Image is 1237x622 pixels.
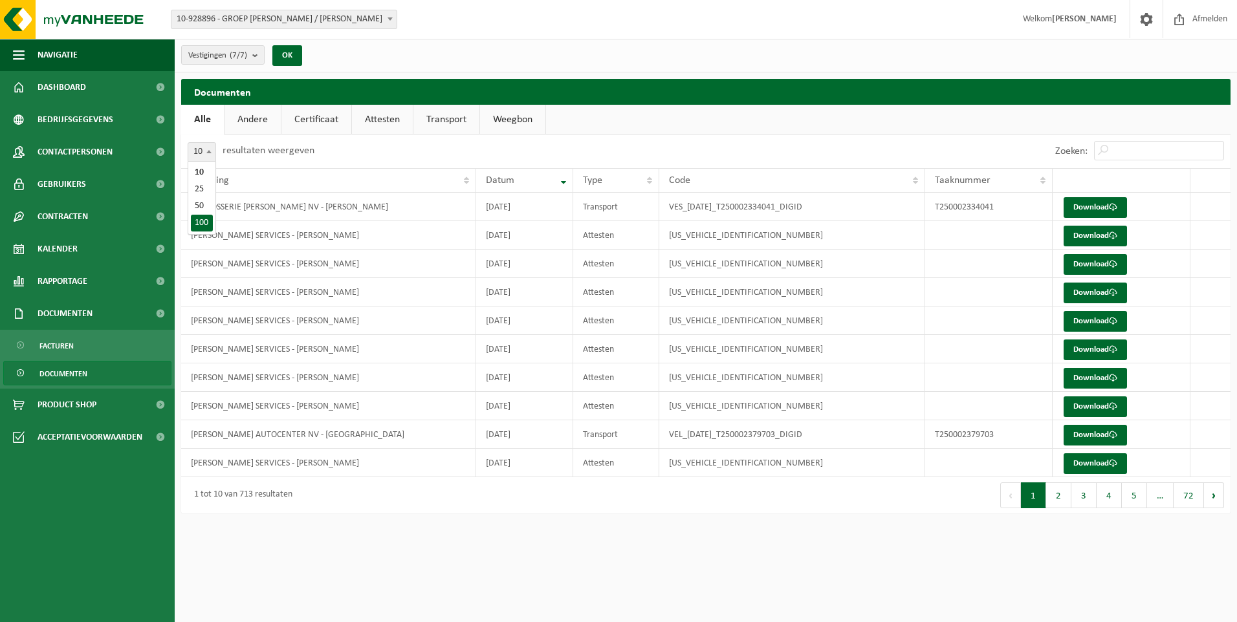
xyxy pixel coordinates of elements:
span: Taaknummer [935,175,991,186]
button: Next [1204,482,1224,508]
a: Download [1064,453,1127,474]
td: Attesten [573,449,659,477]
td: Attesten [573,278,659,306]
td: [US_VEHICLE_IDENTIFICATION_NUMBER] [659,306,925,335]
span: … [1147,482,1174,508]
td: [DATE] [476,363,573,392]
td: [DATE] [476,335,573,363]
td: [DATE] [476,278,573,306]
button: 3 [1071,482,1097,508]
a: Download [1064,283,1127,303]
td: [US_VEHICLE_IDENTIFICATION_NUMBER] [659,221,925,250]
button: 2 [1046,482,1071,508]
span: 10-928896 - GROEP VAN GANSEN / FELIX [171,10,397,29]
li: 10 [191,164,213,181]
label: resultaten weergeven [223,145,314,156]
span: Product Shop [38,389,96,421]
span: Code [669,175,690,186]
span: Acceptatievoorwaarden [38,421,142,453]
td: [US_VEHICLE_IDENTIFICATION_NUMBER] [659,250,925,278]
td: Attesten [573,250,659,278]
td: [DATE] [476,193,573,221]
span: Documenten [39,361,87,386]
td: [PERSON_NAME] SERVICES - [PERSON_NAME] [181,335,476,363]
span: Vestigingen [188,46,247,65]
td: [DATE] [476,420,573,449]
count: (7/7) [230,51,247,59]
div: 1 tot 10 van 713 resultaten [188,484,292,507]
td: [PERSON_NAME] AUTOCENTER NV - [GEOGRAPHIC_DATA] [181,420,476,449]
td: Transport [573,193,659,221]
td: VEL_[DATE]_T250002379703_DIGID [659,420,925,449]
a: Transport [413,105,479,134]
td: Attesten [573,306,659,335]
a: Weegbon [480,105,545,134]
a: Download [1064,368,1127,389]
td: [PERSON_NAME] SERVICES - [PERSON_NAME] [181,363,476,392]
td: [US_VEHICLE_IDENTIFICATION_NUMBER] [659,449,925,477]
td: Transport [573,420,659,449]
a: Download [1064,425,1127,445]
button: 72 [1174,482,1204,508]
span: 10 [188,143,215,161]
td: T250002334041 [925,193,1053,221]
td: Attesten [573,363,659,392]
span: Facturen [39,334,74,358]
button: 1 [1021,482,1046,508]
span: Datum [486,175,514,186]
button: Previous [1000,482,1021,508]
a: Download [1064,396,1127,417]
span: Dashboard [38,71,86,103]
td: VES_[DATE]_T250002334041_DIGID [659,193,925,221]
span: Gebruikers [38,168,86,200]
td: [US_VEHICLE_IDENTIFICATION_NUMBER] [659,278,925,306]
button: 4 [1097,482,1122,508]
td: [PERSON_NAME] SERVICES - [PERSON_NAME] [181,278,476,306]
a: Download [1064,197,1127,218]
button: OK [272,45,302,66]
a: Download [1064,339,1127,360]
a: Andere [224,105,281,134]
strong: [PERSON_NAME] [1052,14,1117,24]
span: 10-928896 - GROEP VAN GANSEN / FELIX [171,10,397,28]
a: Attesten [352,105,413,134]
td: [PERSON_NAME] SERVICES - [PERSON_NAME] [181,392,476,420]
a: Certificaat [281,105,351,134]
button: Vestigingen(7/7) [181,45,265,65]
td: [US_VEHICLE_IDENTIFICATION_NUMBER] [659,335,925,363]
td: T250002379703 [925,420,1053,449]
label: Zoeken: [1055,146,1088,156]
td: CARROSSERIE [PERSON_NAME] NV - [PERSON_NAME] [181,193,476,221]
td: [PERSON_NAME] SERVICES - [PERSON_NAME] [181,449,476,477]
td: [DATE] [476,449,573,477]
td: [DATE] [476,250,573,278]
a: Download [1064,254,1127,275]
span: Contactpersonen [38,136,113,168]
td: [US_VEHICLE_IDENTIFICATION_NUMBER] [659,363,925,392]
span: Bedrijfsgegevens [38,103,113,136]
span: 10 [188,142,216,162]
li: 50 [191,198,213,215]
td: [DATE] [476,306,573,335]
li: 25 [191,181,213,198]
a: Facturen [3,333,171,358]
td: [PERSON_NAME] SERVICES - [PERSON_NAME] [181,221,476,250]
h2: Documenten [181,79,1231,104]
span: Rapportage [38,265,87,297]
button: 5 [1122,482,1147,508]
span: Documenten [38,297,93,330]
span: Kalender [38,233,78,265]
span: Navigatie [38,39,78,71]
td: [PERSON_NAME] SERVICES - [PERSON_NAME] [181,250,476,278]
span: Type [583,175,602,186]
td: Attesten [573,221,659,250]
a: Alle [181,105,224,134]
li: 100 [191,215,213,231]
td: Attesten [573,335,659,363]
a: Download [1064,311,1127,332]
a: Download [1064,226,1127,246]
td: Attesten [573,392,659,420]
span: Contracten [38,200,88,233]
td: [US_VEHICLE_IDENTIFICATION_NUMBER] [659,392,925,420]
a: Documenten [3,361,171,385]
